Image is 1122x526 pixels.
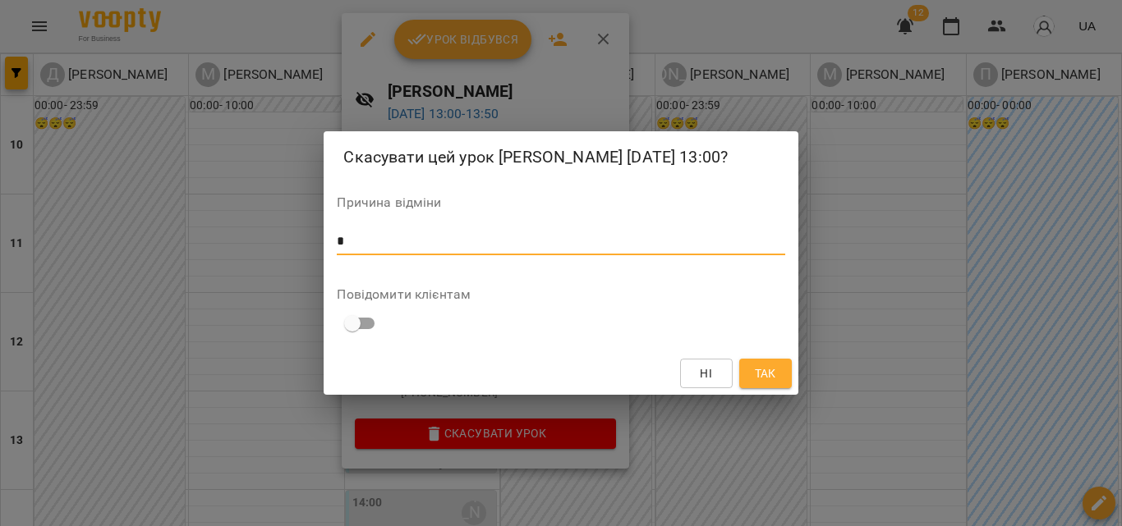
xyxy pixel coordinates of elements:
label: Причина відміни [337,196,784,209]
label: Повідомити клієнтам [337,288,784,301]
button: Так [739,359,792,388]
span: Ні [700,364,712,383]
button: Ні [680,359,733,388]
h2: Скасувати цей урок [PERSON_NAME] [DATE] 13:00? [343,144,778,170]
span: Так [755,364,776,383]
